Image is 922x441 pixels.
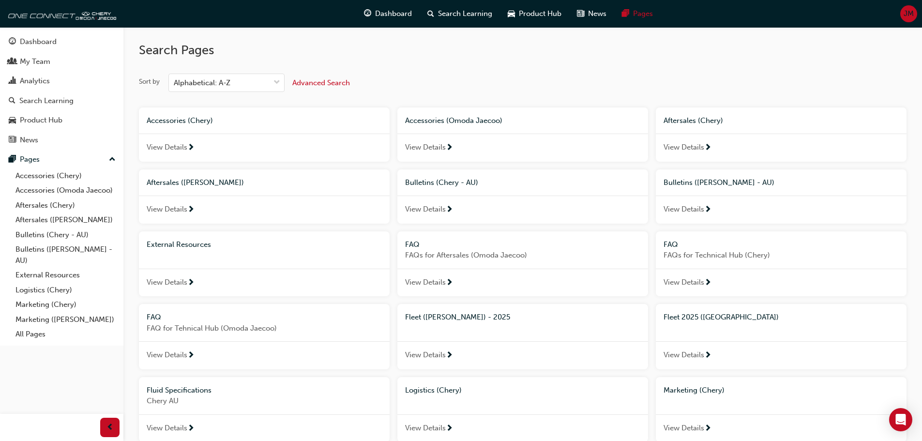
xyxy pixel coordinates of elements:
span: View Details [405,204,446,215]
a: My Team [4,53,120,71]
span: car-icon [9,116,16,125]
span: news-icon [577,8,584,20]
span: search-icon [427,8,434,20]
a: Marketing ([PERSON_NAME]) [12,312,120,327]
span: External Resources [147,240,211,249]
span: View Details [147,423,187,434]
a: Aftersales ([PERSON_NAME])View Details [139,169,390,224]
span: View Details [147,350,187,361]
span: View Details [664,142,704,153]
span: next-icon [446,425,453,433]
a: News [4,131,120,149]
span: Search Learning [438,8,492,19]
span: Product Hub [519,8,561,19]
div: Alphabetical: A-Z [174,77,230,89]
img: oneconnect [5,4,116,23]
div: Product Hub [20,115,62,126]
span: next-icon [446,144,453,152]
a: Analytics [4,72,120,90]
span: View Details [664,277,704,288]
span: news-icon [9,136,16,145]
span: Fleet ([PERSON_NAME]) - 2025 [405,313,510,321]
a: Bulletins ([PERSON_NAME] - AU)View Details [656,169,907,224]
span: guage-icon [9,38,16,46]
span: up-icon [109,153,116,166]
span: next-icon [187,206,195,214]
div: Pages [20,154,40,165]
span: Advanced Search [292,78,350,87]
span: FAQs for Aftersales (Omoda Jaecoo) [405,250,640,261]
button: Pages [4,151,120,168]
span: Pages [633,8,653,19]
span: FAQ [405,240,420,249]
div: My Team [20,56,50,67]
span: car-icon [508,8,515,20]
span: next-icon [446,351,453,360]
a: Fleet 2025 ([GEOGRAPHIC_DATA])View Details [656,304,907,369]
span: Aftersales (Chery) [664,116,723,125]
span: FAQs for Technical Hub (Chery) [664,250,899,261]
span: Fluid Specifications [147,386,212,395]
span: people-icon [9,58,16,66]
span: next-icon [704,206,711,214]
span: next-icon [704,279,711,288]
span: JM [904,8,914,19]
span: News [588,8,606,19]
span: View Details [664,350,704,361]
span: next-icon [187,425,195,433]
a: Aftersales (Chery)View Details [656,107,907,162]
span: View Details [664,423,704,434]
a: Bulletins (Chery - AU) [12,228,120,243]
div: Sort by [139,77,160,87]
span: View Details [405,277,446,288]
span: Chery AU [147,395,382,407]
span: Accessories (Chery) [147,116,213,125]
h2: Search Pages [139,43,907,58]
span: View Details [147,204,187,215]
a: news-iconNews [569,4,614,24]
span: FAQ for Tehnical Hub (Omoda Jaecoo) [147,323,382,334]
a: FAQFAQs for Technical Hub (Chery)View Details [656,231,907,297]
span: next-icon [446,206,453,214]
a: All Pages [12,327,120,342]
span: Bulletins (Chery - AU) [405,178,478,187]
a: Search Learning [4,92,120,110]
span: Marketing (Chery) [664,386,725,395]
div: Dashboard [20,36,57,47]
div: Search Learning [19,95,74,106]
span: next-icon [187,144,195,152]
a: External Resources [12,268,120,283]
span: FAQ [147,313,161,321]
span: next-icon [187,351,195,360]
span: View Details [147,277,187,288]
a: Logistics (Chery) [12,283,120,298]
a: FAQFAQs for Aftersales (Omoda Jaecoo)View Details [397,231,648,297]
div: News [20,135,38,146]
span: Bulletins ([PERSON_NAME] - AU) [664,178,774,187]
a: Aftersales ([PERSON_NAME]) [12,213,120,228]
span: guage-icon [364,8,371,20]
span: next-icon [446,279,453,288]
span: next-icon [187,279,195,288]
button: Advanced Search [292,74,350,92]
a: pages-iconPages [614,4,661,24]
span: pages-icon [9,155,16,164]
a: Accessories (Omoda Jaecoo)View Details [397,107,648,162]
span: Accessories (Omoda Jaecoo) [405,116,502,125]
a: Dashboard [4,33,120,51]
a: guage-iconDashboard [356,4,420,24]
a: Bulletins ([PERSON_NAME] - AU) [12,242,120,268]
span: next-icon [704,425,711,433]
span: search-icon [9,97,15,106]
span: FAQ [664,240,678,249]
span: Logistics (Chery) [405,386,462,395]
a: FAQFAQ for Tehnical Hub (Omoda Jaecoo)View Details [139,304,390,369]
a: car-iconProduct Hub [500,4,569,24]
span: prev-icon [106,422,114,434]
span: View Details [405,142,446,153]
a: External ResourcesView Details [139,231,390,297]
span: chart-icon [9,77,16,86]
a: Marketing (Chery) [12,297,120,312]
a: Bulletins (Chery - AU)View Details [397,169,648,224]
